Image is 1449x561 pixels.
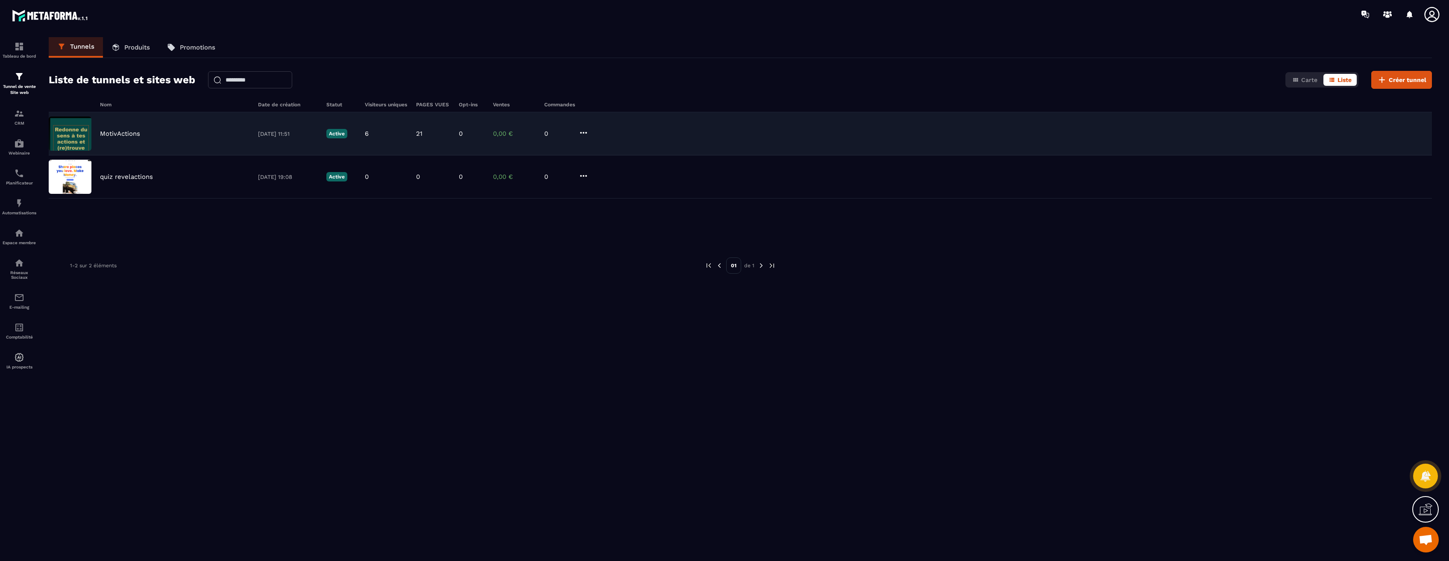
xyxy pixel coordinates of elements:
[103,37,158,58] a: Produits
[2,305,36,310] p: E-mailing
[416,130,422,137] p: 21
[416,173,420,181] p: 0
[459,102,484,108] h6: Opt-ins
[459,173,463,181] p: 0
[768,262,776,269] img: next
[1338,76,1352,83] span: Liste
[258,102,318,108] h6: Date de création
[12,8,89,23] img: logo
[2,335,36,339] p: Comptabilité
[716,262,723,269] img: prev
[14,138,24,149] img: automations
[14,71,24,82] img: formation
[14,292,24,303] img: email
[2,162,36,192] a: schedulerschedulerPlanificateur
[365,173,369,181] p: 0
[14,258,24,268] img: social-network
[158,37,224,58] a: Promotions
[180,44,215,51] p: Promotions
[2,151,36,155] p: Webinaire
[49,71,195,88] h2: Liste de tunnels et sites web
[14,228,24,238] img: automations
[326,102,356,108] h6: Statut
[100,102,249,108] h6: Nom
[459,130,463,137] p: 0
[493,130,536,137] p: 0,00 €
[70,43,94,50] p: Tunnels
[1371,71,1432,89] button: Créer tunnel
[2,286,36,316] a: emailemailE-mailing
[70,263,117,269] p: 1-2 sur 2 éléments
[757,262,765,269] img: next
[14,352,24,362] img: automations
[365,130,369,137] p: 6
[705,262,713,269] img: prev
[49,117,91,151] img: image
[49,37,103,58] a: Tunnels
[2,270,36,280] p: Réseaux Sociaux
[14,108,24,119] img: formation
[2,251,36,286] a: social-networksocial-networkRéseaux Sociaux
[2,121,36,126] p: CRM
[14,322,24,333] img: accountant
[1323,74,1357,86] button: Liste
[2,84,36,96] p: Tunnel de vente Site web
[1287,74,1323,86] button: Carte
[326,129,347,138] p: Active
[544,130,570,137] p: 0
[493,102,536,108] h6: Ventes
[100,173,153,181] p: quiz revelactions
[2,316,36,346] a: accountantaccountantComptabilité
[493,173,536,181] p: 0,00 €
[124,44,150,51] p: Produits
[416,102,450,108] h6: PAGES VUES
[2,240,36,245] p: Espace membre
[2,54,36,58] p: Tableau de bord
[726,257,741,274] p: 01
[2,365,36,369] p: IA prospects
[2,222,36,251] a: automationsautomationsEspace membre
[2,132,36,162] a: automationsautomationsWebinaire
[326,172,347,181] p: Active
[744,262,754,269] p: de 1
[49,160,91,194] img: image
[1389,76,1426,84] span: Créer tunnel
[2,102,36,132] a: formationformationCRM
[1413,527,1439,552] div: Ouvrir le chat
[2,65,36,102] a: formationformationTunnel de vente Site web
[1301,76,1317,83] span: Carte
[2,181,36,185] p: Planificateur
[365,102,408,108] h6: Visiteurs uniques
[100,130,140,137] p: MotivActions
[2,210,36,215] p: Automatisations
[2,35,36,65] a: formationformationTableau de bord
[14,41,24,52] img: formation
[14,168,24,178] img: scheduler
[258,174,318,180] p: [DATE] 19:08
[2,192,36,222] a: automationsautomationsAutomatisations
[544,173,570,181] p: 0
[544,102,575,108] h6: Commandes
[14,198,24,208] img: automations
[258,131,318,137] p: [DATE] 11:51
